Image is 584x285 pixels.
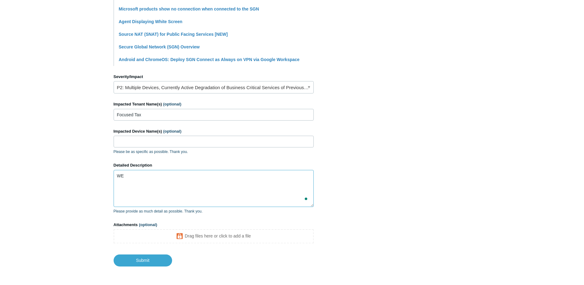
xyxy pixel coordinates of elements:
[119,44,200,49] a: Secure Global Network (SGN) Overview
[114,81,314,93] a: P2: Multiple Devices, Currently Active Degradation of Business Critical Services of Previously Wo...
[114,170,314,207] textarea: To enrich screen reader interactions, please activate Accessibility in Grammarly extension settings
[119,6,259,11] a: Microsoft products show no connection when connected to the SGN
[119,19,183,24] a: Agent Displaying White Screen
[114,149,314,155] p: Please be as specific as possible. Thank you.
[114,222,314,228] label: Attachments
[114,209,314,214] p: Please provide as much detail as possible. Thank you.
[114,101,314,107] label: Impacted Tenant Name(s)
[139,222,157,227] span: (optional)
[114,128,314,134] label: Impacted Device Name(s)
[163,129,181,134] span: (optional)
[163,102,181,106] span: (optional)
[114,254,172,266] input: Submit
[114,162,314,168] label: Detailed Description
[119,57,300,62] a: Android and ChromeOS: Deploy SGN Connect as Always on VPN via Google Workspace
[114,74,314,80] label: Severity/Impact
[119,32,228,37] a: Source NAT (SNAT) for Public Facing Services [NEW]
